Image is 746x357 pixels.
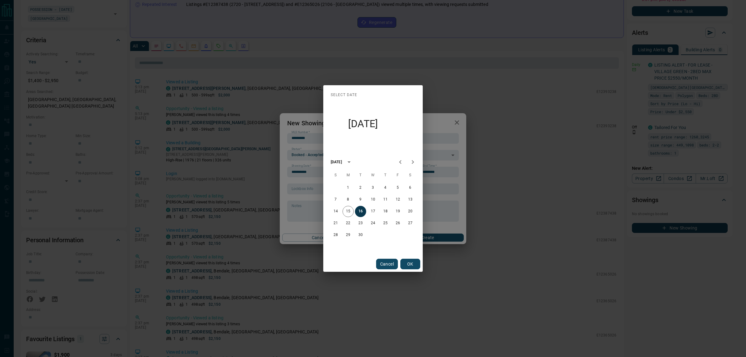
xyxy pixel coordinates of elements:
button: 23 [355,218,366,229]
button: 14 [330,206,341,217]
button: 17 [367,206,379,217]
button: 21 [330,218,341,229]
button: 5 [392,182,403,193]
span: Select date [331,90,357,100]
button: 26 [392,218,403,229]
div: [DATE] [331,159,342,165]
button: 18 [380,206,391,217]
h4: [DATE] [331,100,395,147]
button: Previous month [394,156,407,168]
button: 30 [355,229,366,241]
button: 11 [380,194,391,205]
button: 3 [367,182,379,193]
button: 2 [355,182,366,193]
button: 7 [330,194,341,205]
span: Saturday [405,169,416,182]
span: Monday [343,169,354,182]
button: 10 [367,194,379,205]
button: 28 [330,229,341,241]
button: 9 [355,194,366,205]
button: 4 [380,182,391,193]
button: 6 [405,182,416,193]
button: 12 [392,194,403,205]
button: Next month [407,156,419,168]
span: Tuesday [355,169,366,182]
span: Friday [392,169,403,182]
span: Wednesday [367,169,379,182]
button: 29 [343,229,354,241]
button: 27 [405,218,416,229]
button: OK [400,259,420,269]
button: 20 [405,206,416,217]
span: Sunday [330,169,341,182]
button: 16 [355,206,366,217]
button: calendar view is open, switch to year view [344,157,354,167]
button: 19 [392,206,403,217]
button: 13 [405,194,416,205]
button: 1 [343,182,354,193]
button: Cancel [376,259,398,269]
span: Thursday [380,169,391,182]
button: 8 [343,194,354,205]
button: 15 [343,206,354,217]
button: 25 [380,218,391,229]
button: 22 [343,218,354,229]
button: 24 [367,218,379,229]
